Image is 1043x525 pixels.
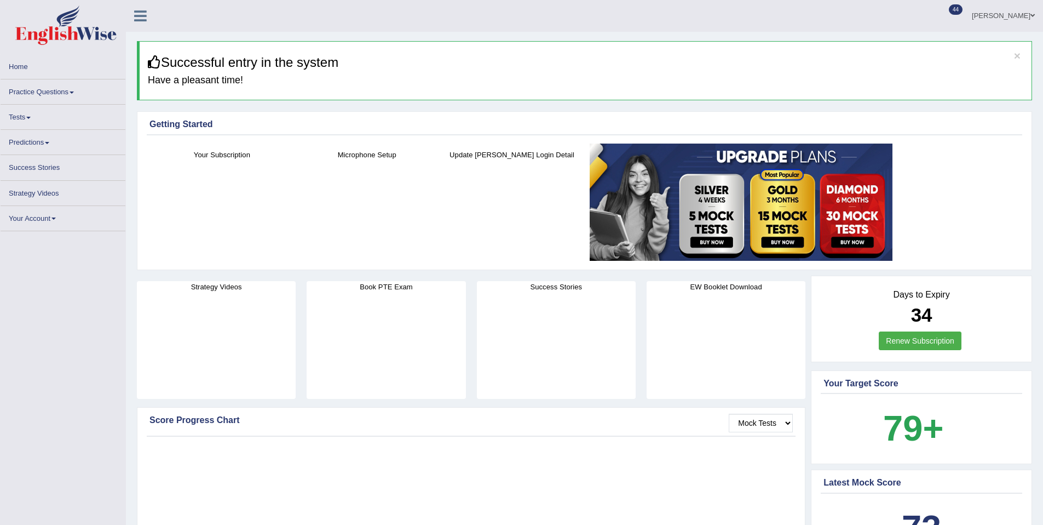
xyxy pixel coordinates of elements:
[137,281,296,293] h4: Strategy Videos
[445,149,579,161] h4: Update [PERSON_NAME] Login Detail
[1,206,125,227] a: Your Account
[911,304,932,326] b: 34
[1,155,125,176] a: Success Stories
[149,414,793,427] div: Score Progress Chart
[823,290,1019,300] h4: Days to Expiry
[307,281,465,293] h4: Book PTE Exam
[300,149,434,161] h4: Microphone Setup
[823,377,1019,390] div: Your Target Score
[823,476,1019,489] div: Latest Mock Score
[1014,50,1021,61] button: ×
[647,281,805,293] h4: EW Booklet Download
[148,55,1023,70] h3: Successful entry in the system
[477,281,636,293] h4: Success Stories
[1,79,125,101] a: Practice Questions
[949,4,963,15] span: 44
[1,105,125,126] a: Tests
[1,130,125,151] a: Predictions
[149,118,1019,131] div: Getting Started
[155,149,289,161] h4: Your Subscription
[1,54,125,76] a: Home
[590,144,892,261] img: small5.jpg
[1,181,125,202] a: Strategy Videos
[879,332,961,350] a: Renew Subscription
[148,75,1023,86] h4: Have a pleasant time!
[883,408,943,448] b: 79+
